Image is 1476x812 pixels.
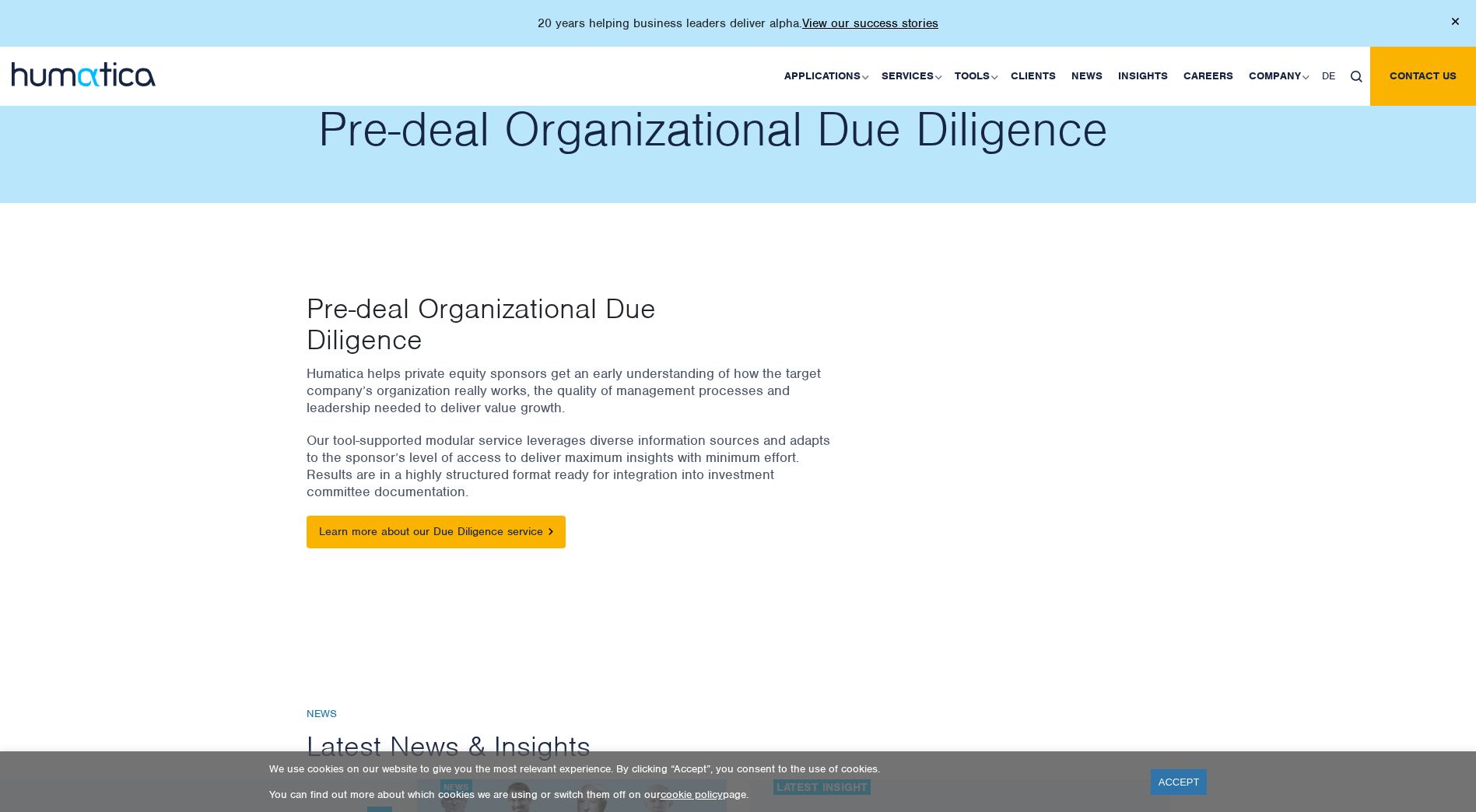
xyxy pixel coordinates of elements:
[1151,769,1208,795] a: ACCEPT
[269,762,1131,775] p: We use cookies on our website to give you the most relevant experience. By clicking “Accept”, you...
[874,47,947,106] a: Services
[947,47,1003,106] a: Tools
[777,47,874,106] a: Applications
[1351,71,1362,82] img: search_icon
[307,292,776,355] p: Pre-deal Organizational Due Diligence
[307,516,566,548] a: Learn more about our Due Diligence service
[1064,47,1110,106] a: News
[1003,47,1064,106] a: Clients
[1176,47,1241,106] a: Careers
[318,106,1182,152] h2: Pre-deal Organizational Due Diligence
[307,708,1170,721] h6: News
[661,788,723,801] a: cookie policy
[1322,69,1335,82] span: DE
[269,788,1131,801] p: You can find out more about which cookies we are using or switch them off on our page.
[307,365,836,416] p: Humatica helps private equity sponsors get an early understanding of how the target company’s org...
[1314,47,1343,106] a: DE
[538,16,938,31] p: 20 years helping business leaders deliver alpha.
[307,432,836,500] p: Our tool-supported modular service leverages diverse information sources and adapts to the sponso...
[802,16,938,31] a: View our success stories
[12,62,156,86] img: logo
[1241,47,1314,106] a: Company
[307,729,1170,765] h2: Latest News & Insights
[1110,47,1176,106] a: Insights
[1370,47,1476,106] a: Contact us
